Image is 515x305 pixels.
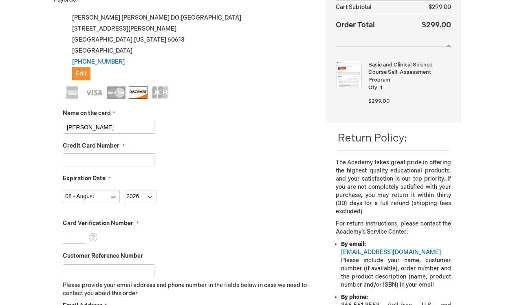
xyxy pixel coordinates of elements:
[63,220,133,227] span: Card Verification Number
[85,86,103,99] img: Visa
[63,110,111,117] span: Name on the card
[336,1,405,14] th: Cart Subtotal
[341,294,368,301] strong: By phone:
[63,142,119,149] span: Credit Card Number
[72,58,125,65] a: [PHONE_NUMBER]
[63,12,313,80] div: [PERSON_NAME] [PERSON_NAME] DO,[GEOGRAPHIC_DATA] [STREET_ADDRESS][PERSON_NAME] [GEOGRAPHIC_DATA] ...
[368,98,390,104] span: $299.00
[76,70,87,77] span: Edit
[380,84,382,91] span: 1
[151,86,169,99] img: JCB
[341,241,366,248] strong: By email:
[338,132,407,145] span: Return Policy:
[341,240,451,289] li: Please include your name, customer number (if available), order number and the product descriptio...
[63,252,143,259] span: Customer Reference Number
[134,36,166,43] span: [US_STATE]
[63,153,154,166] input: Credit Card Number
[429,4,451,11] span: $299.00
[63,86,81,99] img: American Express
[63,281,313,298] p: Please provide your email address and phone number in the fields below in case we need to contact...
[336,19,375,31] strong: Order Total
[368,84,377,91] span: Qty
[422,21,451,29] span: $299.00
[63,175,106,182] span: Expiration Date
[336,61,362,87] img: Basic and Clinical Science Course Self-Assessment Program
[129,86,147,99] img: Discover
[341,249,441,256] a: [EMAIL_ADDRESS][DOMAIN_NAME]
[368,61,449,84] strong: Basic and Clinical Science Course Self-Assessment Program
[336,220,451,236] p: For return instructions, please contact the Academy’s Service Center:
[336,159,451,216] p: The Academy takes great pride in offering the highest quality educational products, and your sati...
[107,86,125,99] img: MasterCard
[72,67,90,80] button: Edit
[63,231,85,244] input: Card Verification Number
